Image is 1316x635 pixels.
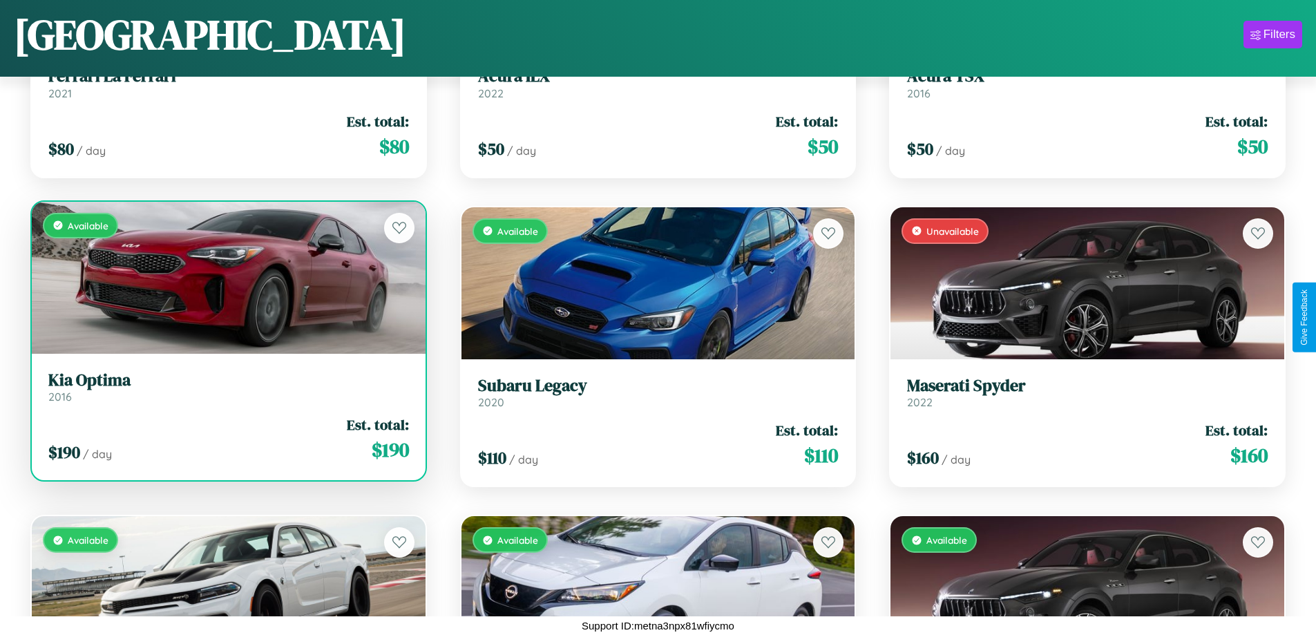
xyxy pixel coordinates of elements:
[497,225,538,237] span: Available
[478,446,506,469] span: $ 110
[48,441,80,464] span: $ 190
[1263,28,1295,41] div: Filters
[347,111,409,131] span: Est. total:
[907,376,1268,396] h3: Maserati Spyder
[48,370,409,390] h3: Kia Optima
[907,446,939,469] span: $ 160
[907,86,931,100] span: 2016
[48,370,409,404] a: Kia Optima2016
[926,534,967,546] span: Available
[478,66,839,100] a: Acura ILX2022
[83,447,112,461] span: / day
[1243,21,1302,48] button: Filters
[48,66,409,100] a: Ferrari La Ferrari2021
[14,6,406,63] h1: [GEOGRAPHIC_DATA]
[507,144,536,158] span: / day
[478,86,504,100] span: 2022
[776,111,838,131] span: Est. total:
[926,225,979,237] span: Unavailable
[68,534,108,546] span: Available
[478,376,839,410] a: Subaru Legacy2020
[907,138,933,160] span: $ 50
[478,395,504,409] span: 2020
[936,144,965,158] span: / day
[347,415,409,435] span: Est. total:
[509,453,538,466] span: / day
[907,66,1268,100] a: Acura TSX2016
[48,86,72,100] span: 2021
[1230,442,1268,469] span: $ 160
[1205,111,1268,131] span: Est. total:
[478,376,839,396] h3: Subaru Legacy
[497,534,538,546] span: Available
[804,442,838,469] span: $ 110
[907,395,933,409] span: 2022
[68,220,108,231] span: Available
[379,133,409,160] span: $ 80
[942,453,971,466] span: / day
[907,66,1268,86] h3: Acura TSX
[1237,133,1268,160] span: $ 50
[478,138,504,160] span: $ 50
[48,390,72,404] span: 2016
[48,66,409,86] h3: Ferrari La Ferrari
[478,66,839,86] h3: Acura ILX
[77,144,106,158] span: / day
[1205,420,1268,440] span: Est. total:
[808,133,838,160] span: $ 50
[1299,290,1309,345] div: Give Feedback
[582,616,734,635] p: Support ID: metna3npx81wfiycmo
[907,376,1268,410] a: Maserati Spyder2022
[372,436,409,464] span: $ 190
[776,420,838,440] span: Est. total:
[48,138,74,160] span: $ 80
